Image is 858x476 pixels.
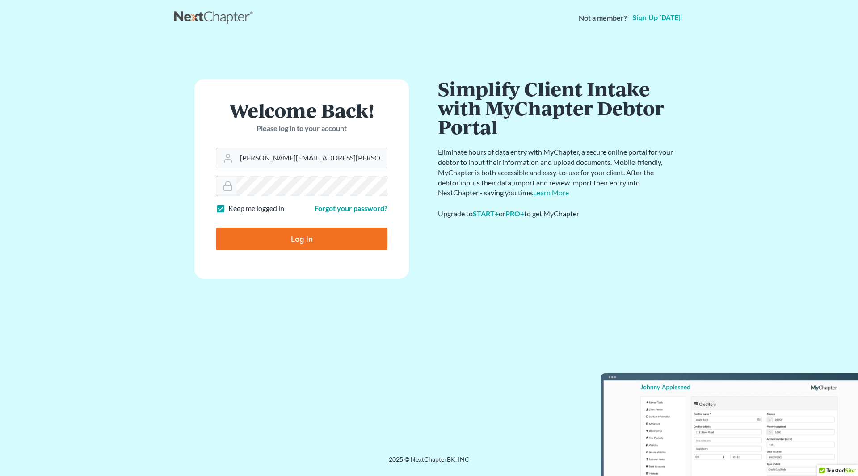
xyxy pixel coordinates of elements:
a: START+ [473,209,499,218]
input: Email Address [236,148,387,168]
h1: Simplify Client Intake with MyChapter Debtor Portal [438,79,675,136]
h1: Welcome Back! [216,101,387,120]
a: Learn More [533,188,569,197]
a: PRO+ [505,209,524,218]
div: 2025 © NextChapterBK, INC [174,455,684,471]
p: Eliminate hours of data entry with MyChapter, a secure online portal for your debtor to input the... [438,147,675,198]
strong: Not a member? [579,13,627,23]
a: Sign up [DATE]! [631,14,684,21]
div: Upgrade to or to get MyChapter [438,209,675,219]
label: Keep me logged in [228,203,284,214]
input: Log In [216,228,387,250]
a: Forgot your password? [315,204,387,212]
p: Please log in to your account [216,123,387,134]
